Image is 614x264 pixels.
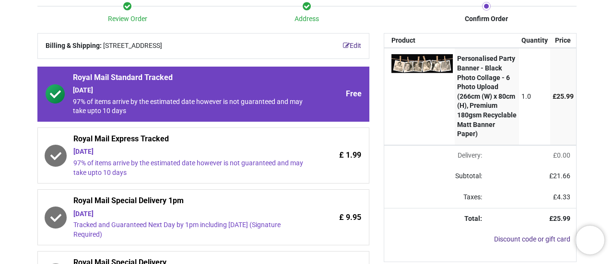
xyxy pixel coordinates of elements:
div: [DATE] [73,147,303,157]
strong: Total: [464,215,482,222]
strong: Personalised Party Banner - Black Photo Collage - 6 Photo Upload (266cm (W) x 80cm (H), Premium 1... [457,55,517,138]
span: 4.33 [557,193,570,201]
span: 0.00 [557,151,570,159]
span: 25.99 [553,215,570,222]
span: £ [553,193,570,201]
b: Billing & Shipping: [46,42,102,49]
div: Confirm Order [397,14,576,24]
iframe: Brevo live chat [576,226,604,254]
span: 21.66 [553,172,570,180]
td: Taxes: [384,187,488,208]
span: Free [346,89,362,99]
span: £ 1.99 [339,150,361,161]
th: Product [384,34,455,48]
span: £ 9.95 [339,212,361,223]
span: 25.99 [556,92,574,100]
span: £ [553,92,574,100]
div: Tracked and Guaranteed Next Day by 1pm including [DATE] (Signature Required) [73,220,303,239]
span: £ [553,151,570,159]
div: [DATE] [73,86,304,95]
div: Review Order [37,14,217,24]
td: Delivery will be updated after choosing a new delivery method [384,145,488,166]
span: £ [549,172,570,180]
span: Royal Mail Express Tracked [73,134,303,147]
div: [DATE] [73,209,303,219]
div: 1.0 [521,92,548,102]
a: Discount code or gift card [494,235,570,243]
div: Address [217,14,397,24]
span: Royal Mail Special Delivery 1pm [73,195,303,209]
th: Price [550,34,576,48]
th: Quantity [519,34,550,48]
a: Edit [343,41,361,51]
div: 97% of items arrive by the estimated date however is not guaranteed and may take upto 10 days [73,159,303,177]
td: Subtotal: [384,166,488,187]
span: [STREET_ADDRESS] [103,41,162,51]
div: 97% of items arrive by the estimated date however is not guaranteed and may take upto 10 days [73,97,304,116]
img: 0SyoPYAAAAGSURBVAMAZTttgkFBkcgAAAAASUVORK5CYII= [391,54,453,73]
span: Royal Mail Standard Tracked [73,72,304,86]
strong: £ [549,215,570,222]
